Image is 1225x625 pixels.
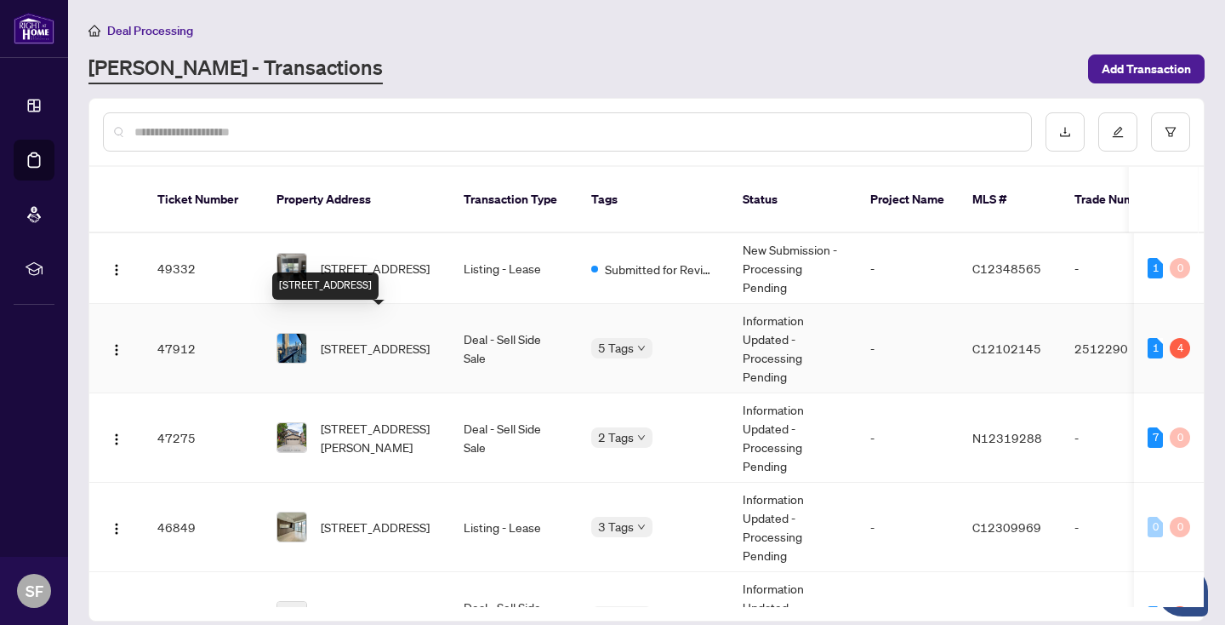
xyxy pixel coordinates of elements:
[1088,54,1205,83] button: Add Transaction
[103,255,130,282] button: Logo
[1061,304,1180,393] td: 2512290
[578,167,729,233] th: Tags
[729,393,857,483] td: Information Updated - Processing Pending
[729,304,857,393] td: Information Updated - Processing Pending
[637,523,646,531] span: down
[1170,258,1190,278] div: 0
[1046,112,1085,152] button: download
[1061,393,1180,483] td: -
[1170,338,1190,358] div: 4
[88,25,100,37] span: home
[321,419,436,456] span: [STREET_ADDRESS][PERSON_NAME]
[103,513,130,541] button: Logo
[107,23,193,38] span: Deal Processing
[277,334,306,363] img: thumbnail-img
[450,304,578,393] td: Deal - Sell Side Sale
[277,513,306,542] img: thumbnail-img
[277,254,306,283] img: thumbnail-img
[637,433,646,442] span: down
[1061,233,1180,304] td: -
[272,272,379,300] div: [STREET_ADDRESS]
[1102,55,1191,83] span: Add Transaction
[88,54,383,84] a: [PERSON_NAME] - Transactions
[972,519,1041,535] span: C12309969
[321,518,430,536] span: [STREET_ADDRESS]
[729,483,857,572] td: Information Updated - Processing Pending
[1148,517,1163,537] div: 0
[263,167,450,233] th: Property Address
[1148,427,1163,448] div: 7
[1061,483,1180,572] td: -
[598,338,634,358] span: 5 Tags
[450,167,578,233] th: Transaction Type
[729,167,857,233] th: Status
[637,344,646,353] span: down
[144,483,263,572] td: 46849
[110,263,123,277] img: Logo
[857,233,959,304] td: -
[110,522,123,536] img: Logo
[450,483,578,572] td: Listing - Lease
[1148,338,1163,358] div: 1
[14,13,54,44] img: logo
[972,430,1042,445] span: N12319288
[321,259,430,278] span: [STREET_ADDRESS]
[972,261,1041,276] span: C12348565
[277,423,306,452] img: thumbnail-img
[1059,126,1071,138] span: download
[729,233,857,304] td: New Submission - Processing Pending
[598,517,634,536] span: 3 Tags
[144,304,263,393] td: 47912
[857,393,959,483] td: -
[450,393,578,483] td: Deal - Sell Side Sale
[1170,517,1190,537] div: 0
[605,260,715,278] span: Submitted for Review
[1098,112,1137,152] button: edit
[598,427,634,447] span: 2 Tags
[110,343,123,357] img: Logo
[1165,126,1177,138] span: filter
[1112,126,1124,138] span: edit
[144,233,263,304] td: 49332
[110,433,123,446] img: Logo
[144,393,263,483] td: 47275
[857,167,959,233] th: Project Name
[1151,112,1190,152] button: filter
[321,339,430,358] span: [STREET_ADDRESS]
[857,304,959,393] td: -
[103,424,130,451] button: Logo
[450,233,578,304] td: Listing - Lease
[959,167,1061,233] th: MLS #
[26,579,43,603] span: SF
[857,483,959,572] td: -
[144,167,263,233] th: Ticket Number
[972,341,1041,356] span: C12102145
[1148,258,1163,278] div: 1
[1061,167,1180,233] th: Trade Number
[1170,427,1190,448] div: 0
[103,335,130,362] button: Logo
